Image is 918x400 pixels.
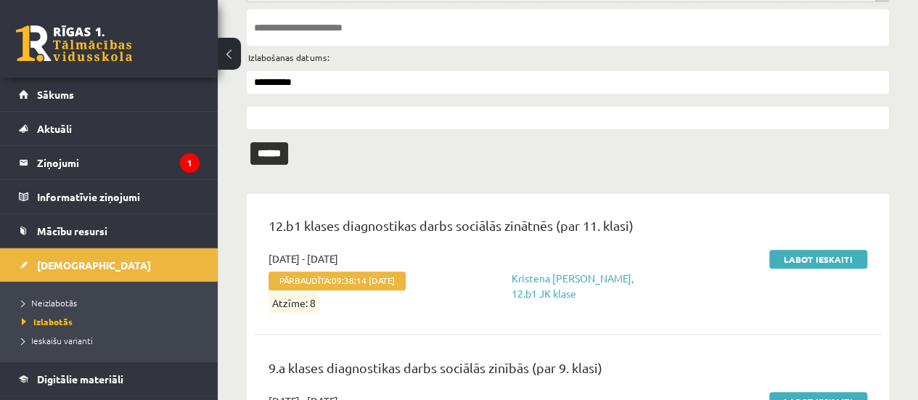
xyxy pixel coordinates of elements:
span: 09:38:14 [DATE] [332,275,395,285]
span: [DEMOGRAPHIC_DATA] [37,258,151,272]
span: [DATE] - [DATE] [269,251,338,266]
a: [DEMOGRAPHIC_DATA] [19,248,200,282]
a: Labot ieskaiti [769,250,867,269]
a: Sākums [19,78,200,111]
p: 9.a klases diagnostikas darbs sociālās zinībās (par 9. klasi) [269,358,867,385]
a: Neizlabotās [22,296,203,309]
span: Ieskaišu varianti [22,335,93,346]
a: Mācību resursi [19,214,200,248]
span: Izlabotās [22,316,73,327]
span: Pārbaudīta: [269,272,406,290]
a: Izlabotās [22,315,203,328]
a: Kristena [PERSON_NAME], 12.b1 JK klase [512,272,634,300]
a: Rīgas 1. Tālmācības vidusskola [16,25,132,62]
legend: Informatīvie ziņojumi [37,180,200,213]
span: Atzīme: 8 [269,293,319,313]
a: Informatīvie ziņojumi [19,180,200,213]
a: Aktuāli [19,112,200,145]
a: Ieskaišu varianti [22,334,203,347]
span: Neizlabotās [22,297,77,309]
i: 1 [180,153,200,173]
a: Digitālie materiāli [19,362,200,396]
p: 12.b1 klases diagnostikas darbs sociālās zinātnēs (par 11. klasi) [269,216,867,242]
label: Izlabošanas datums: [248,48,329,67]
span: Sākums [37,88,74,101]
span: Digitālie materiāli [37,372,123,385]
legend: Ziņojumi [37,146,200,179]
span: Mācību resursi [37,224,107,237]
span: Aktuāli [37,122,72,135]
a: Ziņojumi1 [19,146,200,179]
